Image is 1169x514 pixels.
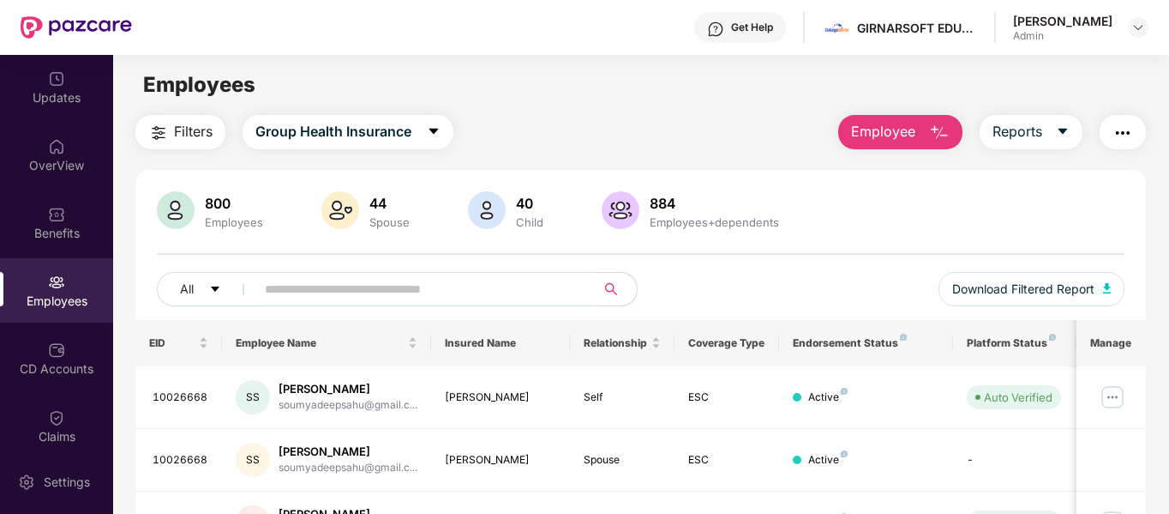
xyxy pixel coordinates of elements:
div: 44 [366,195,413,212]
span: Download Filtered Report [952,280,1094,299]
img: svg+xml;base64,PHN2ZyB4bWxucz0iaHR0cDovL3d3dy53My5vcmcvMjAwMC9zdmciIHhtbG5zOnhsaW5rPSJodHRwOi8vd3... [929,123,950,143]
div: Child [513,215,547,229]
div: 884 [646,195,782,212]
span: Employee Name [236,336,405,350]
img: svg+xml;base64,PHN2ZyBpZD0iSG9tZSIgeG1sbnM9Imh0dHA6Ly93d3cudzMub3JnLzIwMDAvc3ZnIiB3aWR0aD0iMjAiIG... [48,138,65,155]
img: svg+xml;base64,PHN2ZyB4bWxucz0iaHR0cDovL3d3dy53My5vcmcvMjAwMC9zdmciIHdpZHRoPSI4IiBoZWlnaHQ9IjgiIH... [841,451,848,457]
button: Allcaret-down [157,272,261,306]
img: svg+xml;base64,PHN2ZyB4bWxucz0iaHR0cDovL3d3dy53My5vcmcvMjAwMC9zdmciIHhtbG5zOnhsaW5rPSJodHRwOi8vd3... [1103,283,1112,293]
img: svg+xml;base64,PHN2ZyBpZD0iSGVscC0zMngzMiIgeG1sbnM9Imh0dHA6Ly93d3cudzMub3JnLzIwMDAvc3ZnIiB3aWR0aD... [707,21,724,38]
div: 10026668 [153,452,209,469]
div: Platform Status [967,336,1061,350]
th: Employee Name [222,320,431,366]
span: Reports [992,121,1042,142]
img: svg+xml;base64,PHN2ZyB4bWxucz0iaHR0cDovL3d3dy53My5vcmcvMjAwMC9zdmciIHdpZHRoPSIyNCIgaGVpZ2h0PSIyNC... [148,123,169,143]
button: Filters [135,115,225,149]
div: Self [584,390,661,406]
span: Group Health Insurance [255,121,411,142]
div: Settings [39,474,95,491]
button: Employee [838,115,962,149]
div: [PERSON_NAME] [279,381,417,397]
div: Employees+dependents [646,215,782,229]
div: 40 [513,195,547,212]
span: caret-down [427,124,441,140]
div: [PERSON_NAME] [279,444,417,460]
span: EID [149,336,196,350]
span: Relationship [584,336,648,350]
div: GIRNARSOFT EDUCATION SERVICES PRIVATE LIMITED [857,20,977,36]
span: Filters [174,121,213,142]
img: svg+xml;base64,PHN2ZyBpZD0iRW1wbG95ZWVzIiB4bWxucz0iaHR0cDovL3d3dy53My5vcmcvMjAwMC9zdmciIHdpZHRoPS... [48,274,65,291]
div: SS [236,380,270,414]
button: search [595,272,638,306]
img: New Pazcare Logo [21,16,132,39]
div: ESC [688,390,765,406]
div: Get Help [731,21,773,34]
img: svg+xml;base64,PHN2ZyB4bWxucz0iaHR0cDovL3d3dy53My5vcmcvMjAwMC9zdmciIHhtbG5zOnhsaW5rPSJodHRwOi8vd3... [468,191,506,229]
img: svg+xml;base64,PHN2ZyB4bWxucz0iaHR0cDovL3d3dy53My5vcmcvMjAwMC9zdmciIHdpZHRoPSI4IiBoZWlnaHQ9IjgiIH... [900,334,907,341]
span: Employees [143,72,255,97]
div: soumyadeepsahu@gmail.c... [279,397,417,414]
div: Admin [1013,29,1112,43]
img: svg+xml;base64,PHN2ZyB4bWxucz0iaHR0cDovL3d3dy53My5vcmcvMjAwMC9zdmciIHdpZHRoPSI4IiBoZWlnaHQ9IjgiIH... [841,388,848,395]
button: Download Filtered Report [938,272,1125,306]
img: svg+xml;base64,PHN2ZyB4bWxucz0iaHR0cDovL3d3dy53My5vcmcvMjAwMC9zdmciIHdpZHRoPSI4IiBoZWlnaHQ9IjgiIH... [1049,334,1056,341]
span: caret-down [209,283,221,297]
img: svg+xml;base64,PHN2ZyB4bWxucz0iaHR0cDovL3d3dy53My5vcmcvMjAwMC9zdmciIHhtbG5zOnhsaW5rPSJodHRwOi8vd3... [602,191,639,229]
img: svg+xml;base64,PHN2ZyBpZD0iU2V0dGluZy0yMHgyMCIgeG1sbnM9Imh0dHA6Ly93d3cudzMub3JnLzIwMDAvc3ZnIiB3aW... [18,474,35,491]
img: svg+xml;base64,PHN2ZyBpZD0iVXBkYXRlZCIgeG1sbnM9Imh0dHA6Ly93d3cudzMub3JnLzIwMDAvc3ZnIiB3aWR0aD0iMj... [48,70,65,88]
th: EID [135,320,223,366]
div: [PERSON_NAME] [445,452,557,469]
img: svg+xml;base64,PHN2ZyBpZD0iQ0RfQWNjb3VudHMiIGRhdGEtbmFtZT0iQ0QgQWNjb3VudHMiIHhtbG5zPSJodHRwOi8vd3... [48,342,65,359]
img: svg+xml;base64,PHN2ZyB4bWxucz0iaHR0cDovL3d3dy53My5vcmcvMjAwMC9zdmciIHhtbG5zOnhsaW5rPSJodHRwOi8vd3... [157,191,195,229]
img: cd%20colored%20full%20logo%20(1).png [824,15,849,40]
div: soumyadeepsahu@gmail.c... [279,460,417,476]
td: - [953,429,1075,492]
div: Spouse [366,215,413,229]
div: [PERSON_NAME] [1013,13,1112,29]
div: ESC [688,452,765,469]
img: svg+xml;base64,PHN2ZyB4bWxucz0iaHR0cDovL3d3dy53My5vcmcvMjAwMC9zdmciIHhtbG5zOnhsaW5rPSJodHRwOi8vd3... [321,191,359,229]
span: caret-down [1056,124,1070,140]
th: Relationship [570,320,674,366]
th: Manage [1076,320,1146,366]
div: Auto Verified [984,389,1052,406]
span: search [595,282,628,296]
div: Active [808,452,848,469]
span: All [180,280,194,299]
div: [PERSON_NAME] [445,390,557,406]
div: 800 [201,195,267,212]
div: 10026668 [153,390,209,406]
img: manageButton [1099,384,1126,411]
div: Active [808,390,848,406]
th: Insured Name [431,320,571,366]
img: svg+xml;base64,PHN2ZyB4bWxucz0iaHR0cDovL3d3dy53My5vcmcvMjAwMC9zdmciIHdpZHRoPSIyNCIgaGVpZ2h0PSIyNC... [1112,123,1133,143]
th: Coverage Type [674,320,779,366]
div: Employees [201,215,267,229]
img: svg+xml;base64,PHN2ZyBpZD0iQmVuZWZpdHMiIHhtbG5zPSJodHRwOi8vd3d3LnczLm9yZy8yMDAwL3N2ZyIgd2lkdGg9Ij... [48,206,65,223]
div: Endorsement Status [793,336,939,350]
img: svg+xml;base64,PHN2ZyBpZD0iRHJvcGRvd24tMzJ4MzIiIHhtbG5zPSJodHRwOi8vd3d3LnczLm9yZy8yMDAwL3N2ZyIgd2... [1131,21,1145,34]
div: SS [236,443,270,477]
span: Employee [851,121,915,142]
button: Reportscaret-down [980,115,1082,149]
img: svg+xml;base64,PHN2ZyBpZD0iQ2xhaW0iIHhtbG5zPSJodHRwOi8vd3d3LnczLm9yZy8yMDAwL3N2ZyIgd2lkdGg9IjIwIi... [48,409,65,426]
button: Group Health Insurancecaret-down [243,115,453,149]
div: Spouse [584,452,661,469]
